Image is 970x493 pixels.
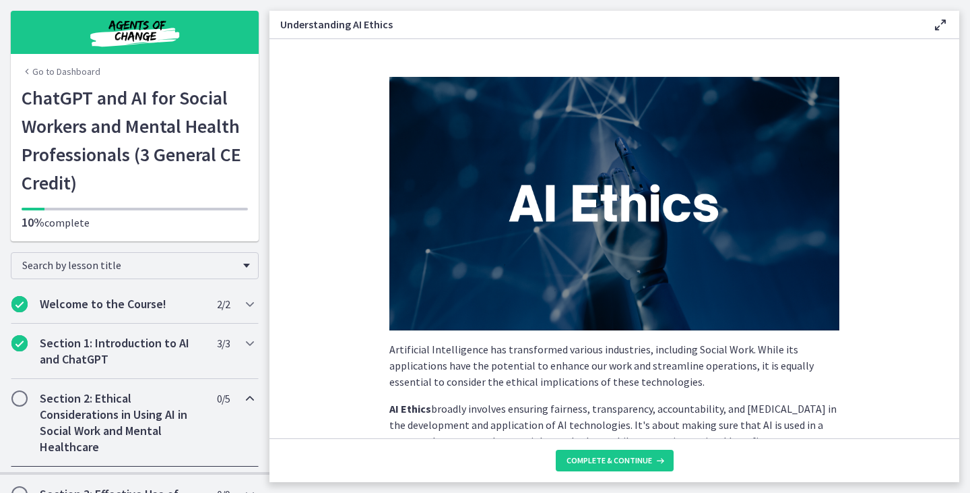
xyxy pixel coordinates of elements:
[22,84,248,197] h1: ChatGPT and AI for Social Workers and Mental Health Professionals (3 General CE Credit)
[389,402,431,415] strong: AI Ethics
[11,296,28,312] i: Completed
[22,214,248,231] p: complete
[40,390,204,455] h2: Section 2: Ethical Considerations in Using AI in Social Work and Mental Healthcare
[389,401,839,449] p: broadly involves ensuring fairness, transparency, accountability, and [MEDICAL_DATA] in the devel...
[567,455,652,466] span: Complete & continue
[40,335,204,368] h2: Section 1: Introduction to AI and ChatGPT
[556,450,674,471] button: Complete & continue
[40,296,204,312] h2: Welcome to the Course!
[22,214,44,230] span: 10%
[22,258,236,272] span: Search by lesson title
[217,335,230,351] span: 3 / 3
[389,77,839,330] img: Black_Minimalist_Modern_AI_Robot_Presentation_%282%29.png
[54,16,216,49] img: Agents of Change
[22,65,100,78] a: Go to Dashboard
[280,16,911,32] h3: Understanding AI Ethics
[217,296,230,312] span: 2 / 2
[389,341,839,390] p: Artificial Intelligence has transformed various industries, including Social Work. While its appl...
[11,252,259,279] div: Search by lesson title
[11,335,28,351] i: Completed
[217,390,230,407] span: 0 / 5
